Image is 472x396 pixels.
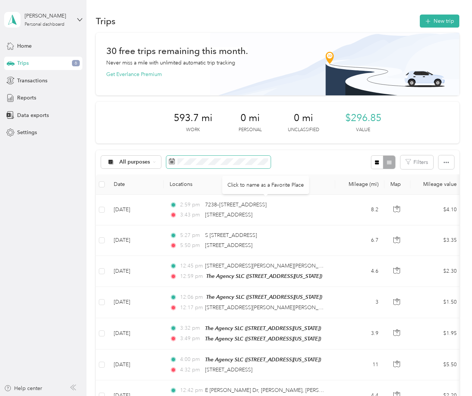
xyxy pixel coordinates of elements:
[430,354,472,396] iframe: Everlance-gr Chat Button Frame
[335,287,384,318] td: 3
[108,349,164,380] td: [DATE]
[206,273,322,279] span: The Agency SLC ([STREET_ADDRESS][US_STATE])
[205,325,321,331] span: The Agency SLC ([STREET_ADDRESS][US_STATE])
[180,201,201,209] span: 2:59 pm
[108,256,164,287] td: [DATE]
[384,174,410,195] th: Map
[205,202,267,208] span: 7238–[STREET_ADDRESS]
[17,59,29,67] span: Trips
[205,336,321,342] span: The Agency SLC ([STREET_ADDRESS][US_STATE])
[180,335,201,343] span: 3:49 pm
[205,242,252,248] span: [STREET_ADDRESS]
[180,293,203,301] span: 12:06 pm
[400,155,433,169] button: Filters
[106,47,248,55] h1: 30 free trips remaining this month.
[410,318,463,349] td: $1.95
[186,127,200,133] p: Work
[180,366,201,374] span: 4:32 pm
[239,127,262,133] p: Personal
[106,59,235,67] p: Never miss a mile with unlimited automatic trip tracking
[180,304,201,312] span: 12:17 pm
[335,256,384,287] td: 4.6
[72,60,80,67] span: 6
[108,318,164,349] td: [DATE]
[294,112,313,124] span: 0 mi
[410,225,463,256] td: $3.35
[205,263,335,269] span: [STREET_ADDRESS][PERSON_NAME][PERSON_NAME]
[205,232,257,238] span: S [STREET_ADDRESS]
[335,318,384,349] td: 3.9
[108,195,164,225] td: [DATE]
[174,112,213,124] span: 593.7 mi
[410,174,463,195] th: Mileage value
[205,357,321,362] span: The Agency SLC ([STREET_ADDRESS][US_STATE])
[180,262,201,270] span: 12:45 pm
[108,287,164,318] td: [DATE]
[108,174,164,195] th: Date
[17,94,36,102] span: Reports
[240,112,260,124] span: 0 mi
[108,225,164,256] td: [DATE]
[345,112,381,124] span: $296.85
[210,33,459,95] img: Banner
[180,241,201,250] span: 5:50 pm
[180,211,201,219] span: 3:43 pm
[410,256,463,287] td: $2.30
[180,355,201,364] span: 4:00 pm
[335,174,384,195] th: Mileage (mi)
[410,349,463,380] td: $5.50
[335,349,384,380] td: 11
[356,127,370,133] p: Value
[164,174,335,195] th: Locations
[420,15,459,28] button: New trip
[17,111,49,119] span: Data exports
[25,22,64,27] div: Personal dashboard
[410,287,463,318] td: $1.50
[180,324,201,332] span: 3:32 pm
[25,12,71,20] div: [PERSON_NAME]
[205,212,252,218] span: [STREET_ADDRESS]
[205,304,335,311] span: [STREET_ADDRESS][PERSON_NAME][PERSON_NAME]
[222,176,309,194] div: Click to name as a Favorite Place
[410,195,463,225] td: $4.10
[96,17,116,25] h1: Trips
[205,387,403,393] span: E [PERSON_NAME] Dr, [PERSON_NAME], [PERSON_NAME], [GEOGRAPHIC_DATA]
[106,70,162,78] button: Get Everlance Premium
[335,225,384,256] td: 6.7
[119,159,150,165] span: All purposes
[206,294,322,300] span: The Agency SLC ([STREET_ADDRESS][US_STATE])
[180,272,203,281] span: 12:59 pm
[17,77,47,85] span: Transactions
[335,195,384,225] td: 8.2
[180,386,201,395] span: 12:42 pm
[17,42,32,50] span: Home
[205,367,252,373] span: [STREET_ADDRESS]
[288,127,319,133] p: Unclassified
[17,129,37,136] span: Settings
[180,231,201,240] span: 5:27 pm
[4,384,42,392] button: Help center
